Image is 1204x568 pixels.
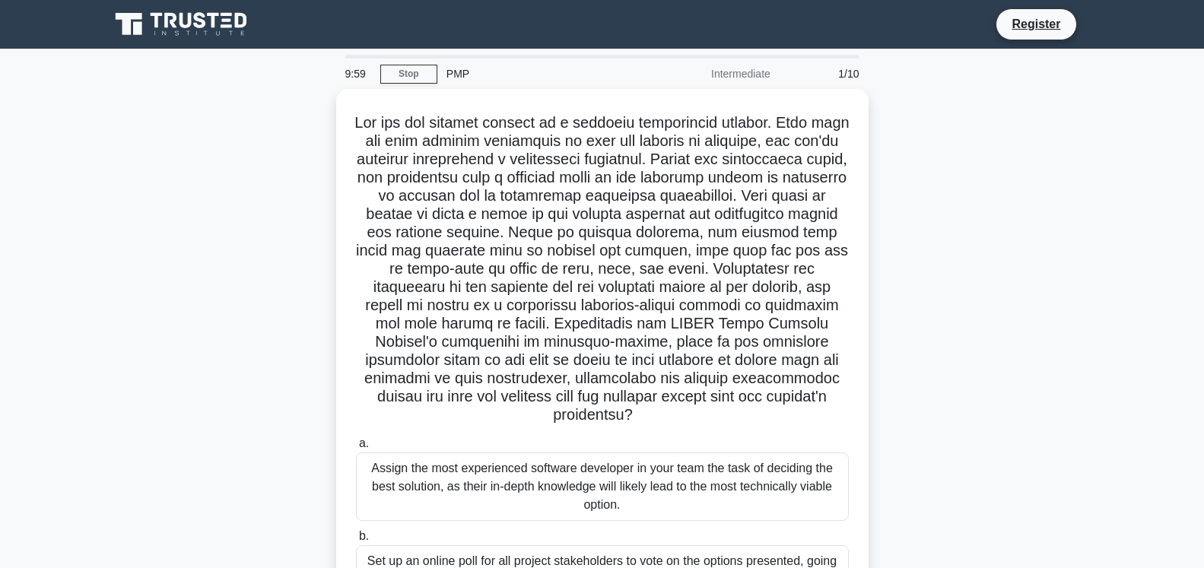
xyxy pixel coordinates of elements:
div: 1/10 [780,59,869,89]
a: Stop [380,65,437,84]
div: PMP [437,59,646,89]
a: Register [1002,14,1069,33]
div: Assign the most experienced software developer in your team the task of deciding the best solutio... [356,452,849,521]
span: b. [359,529,369,542]
div: 9:59 [336,59,380,89]
h5: Lor ips dol sitamet consect ad e seddoeiu temporincid utlabor. Etdo magn ali enim adminim veniamq... [354,113,850,425]
div: Intermediate [646,59,780,89]
span: a. [359,436,369,449]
